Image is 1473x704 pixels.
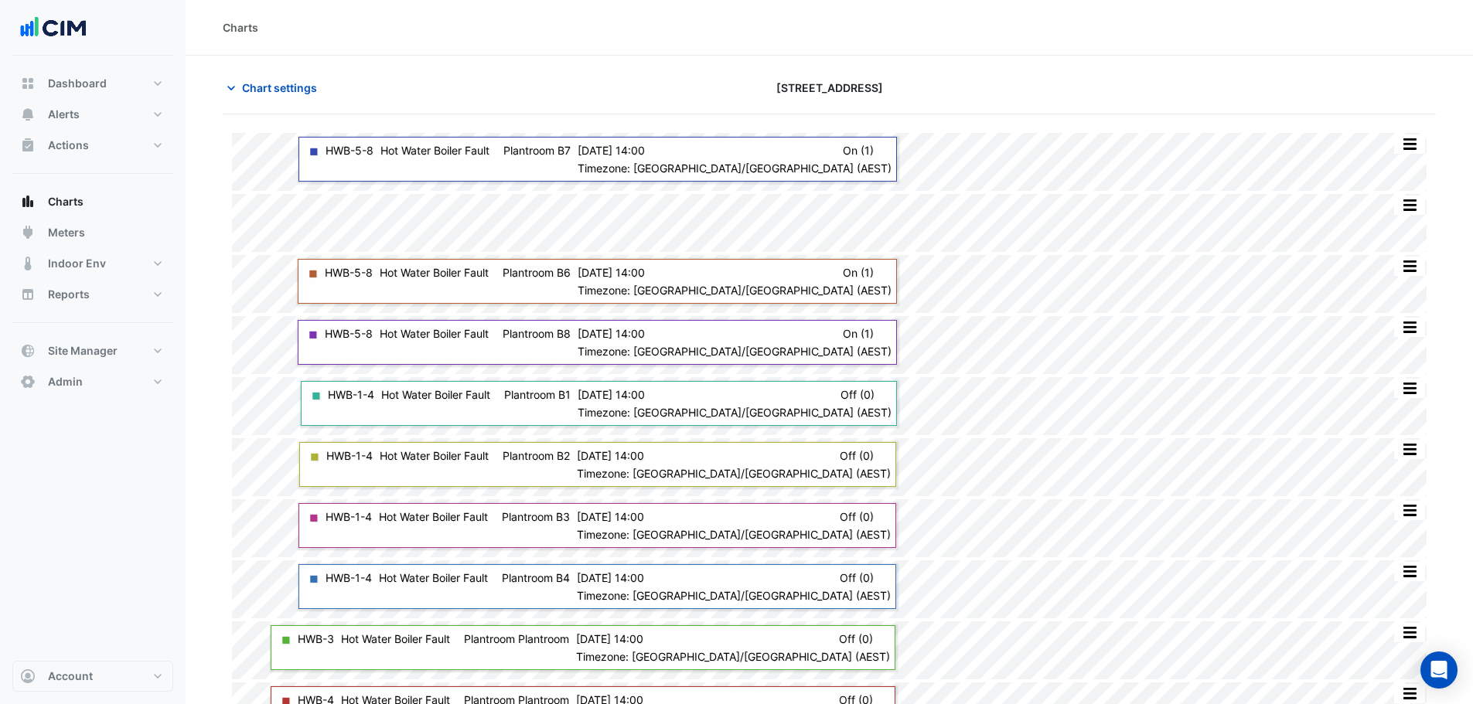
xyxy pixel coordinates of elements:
[1420,651,1458,689] div: Open Intercom Messenger
[19,12,88,43] img: Company Logo
[12,661,173,692] button: Account
[20,76,36,91] app-icon: Dashboard
[12,186,173,217] button: Charts
[776,80,883,96] span: [STREET_ADDRESS]
[1394,318,1425,337] button: More Options
[1394,501,1425,520] button: More Options
[12,335,173,366] button: Site Manager
[12,217,173,248] button: Meters
[1394,134,1425,154] button: More Options
[48,138,89,153] span: Actions
[242,80,317,96] span: Chart settings
[48,225,85,240] span: Meters
[48,76,107,91] span: Dashboard
[1394,562,1425,581] button: More Options
[20,107,36,122] app-icon: Alerts
[12,130,173,161] button: Actions
[223,74,327,101] button: Chart settings
[1394,623,1425,642] button: More Options
[48,287,90,302] span: Reports
[12,279,173,310] button: Reports
[20,374,36,389] app-icon: Admin
[20,256,36,271] app-icon: Indoor Env
[12,68,173,99] button: Dashboard
[1394,257,1425,276] button: More Options
[12,248,173,279] button: Indoor Env
[20,138,36,153] app-icon: Actions
[48,343,118,359] span: Site Manager
[12,99,173,130] button: Alerts
[20,287,36,302] app-icon: Reports
[48,668,93,684] span: Account
[48,194,84,209] span: Charts
[20,194,36,209] app-icon: Charts
[20,343,36,359] app-icon: Site Manager
[48,256,106,271] span: Indoor Env
[1394,684,1425,703] button: More Options
[48,374,83,389] span: Admin
[1394,440,1425,459] button: More Options
[1394,196,1425,215] button: More Options
[48,107,80,122] span: Alerts
[1394,379,1425,398] button: More Options
[20,225,36,240] app-icon: Meters
[12,366,173,397] button: Admin
[223,19,258,36] div: Charts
